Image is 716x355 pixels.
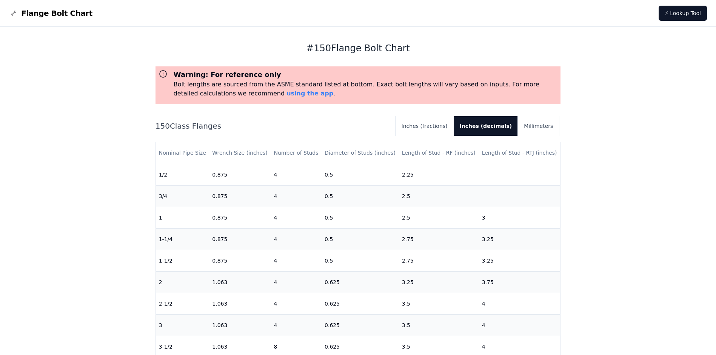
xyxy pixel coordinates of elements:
td: 0.5 [322,228,399,250]
button: Inches (decimals) [454,116,518,136]
td: 0.875 [209,250,271,271]
td: 3.25 [479,228,560,250]
td: 3 [479,207,560,228]
h3: Warning: For reference only [174,69,558,80]
td: 0.875 [209,228,271,250]
a: ⚡ Lookup Tool [659,6,707,21]
td: 4 [271,314,322,336]
td: 3.75 [479,271,560,293]
td: 1.063 [209,271,271,293]
td: 4 [271,271,322,293]
button: Inches (fractions) [396,116,454,136]
td: 3.25 [479,250,560,271]
th: Length of Stud - RF (inches) [399,142,479,164]
td: 3.25 [399,271,479,293]
td: 2.75 [399,228,479,250]
a: using the app [286,90,333,97]
th: Wrench Size (inches) [209,142,271,164]
td: 0.5 [322,250,399,271]
td: 4 [479,293,560,314]
th: Nominal Pipe Size [156,142,209,164]
td: 0.5 [322,164,399,185]
td: 0.625 [322,293,399,314]
td: 1-1/2 [156,250,209,271]
td: 3/4 [156,185,209,207]
td: 4 [271,250,322,271]
td: 0.875 [209,185,271,207]
td: 3.5 [399,314,479,336]
td: 0.625 [322,314,399,336]
td: 2.5 [399,207,479,228]
td: 0.875 [209,164,271,185]
td: 1-1/4 [156,228,209,250]
td: 4 [271,207,322,228]
h1: # 150 Flange Bolt Chart [156,42,561,54]
td: 0.5 [322,185,399,207]
button: Millimeters [518,116,559,136]
th: Number of Studs [271,142,322,164]
td: 4 [271,228,322,250]
th: Length of Stud - RTJ (inches) [479,142,560,164]
span: Flange Bolt Chart [21,8,92,18]
p: Bolt lengths are sourced from the ASME standard listed at bottom. Exact bolt lengths will vary ba... [174,80,558,98]
td: 2.75 [399,250,479,271]
td: 2.25 [399,164,479,185]
td: 2.5 [399,185,479,207]
td: 0.875 [209,207,271,228]
th: Diameter of Studs (inches) [322,142,399,164]
td: 4 [271,185,322,207]
td: 1.063 [209,293,271,314]
td: 0.625 [322,271,399,293]
td: 0.5 [322,207,399,228]
h2: 150 Class Flanges [156,121,390,131]
img: Flange Bolt Chart Logo [9,9,18,18]
td: 4 [271,164,322,185]
td: 4 [271,293,322,314]
td: 2-1/2 [156,293,209,314]
td: 1 [156,207,209,228]
td: 2 [156,271,209,293]
td: 1/2 [156,164,209,185]
a: Flange Bolt Chart LogoFlange Bolt Chart [9,8,92,18]
td: 4 [479,314,560,336]
td: 3 [156,314,209,336]
td: 1.063 [209,314,271,336]
td: 3.5 [399,293,479,314]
